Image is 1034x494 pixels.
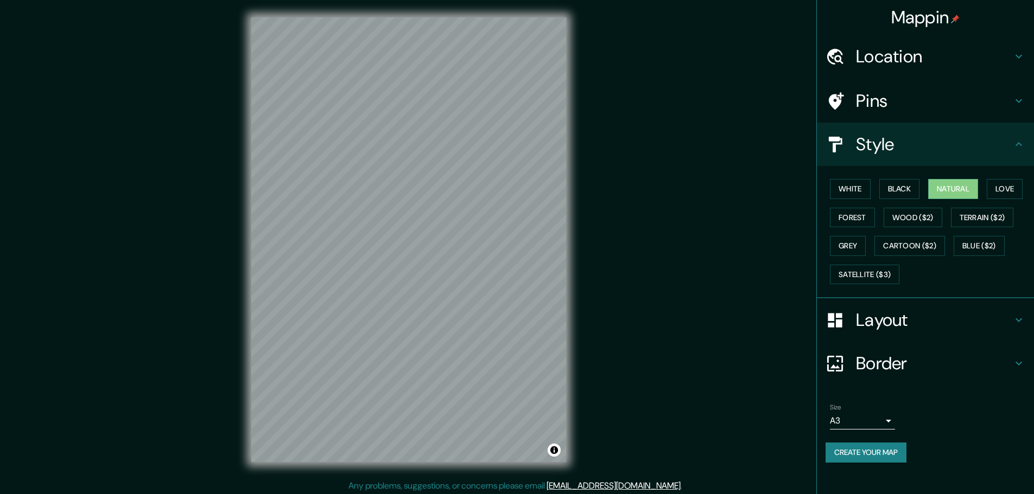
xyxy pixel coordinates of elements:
[954,236,1005,256] button: Blue ($2)
[817,35,1034,78] div: Location
[817,298,1034,342] div: Layout
[682,479,684,492] div: .
[830,208,875,228] button: Forest
[884,208,942,228] button: Wood ($2)
[951,15,960,23] img: pin-icon.png
[817,79,1034,123] div: Pins
[830,179,871,199] button: White
[830,265,899,285] button: Satellite ($3)
[856,352,1012,374] h4: Border
[817,123,1034,166] div: Style
[891,7,960,28] h4: Mappin
[951,208,1014,228] button: Terrain ($2)
[547,480,681,491] a: [EMAIL_ADDRESS][DOMAIN_NAME]
[856,46,1012,67] h4: Location
[987,179,1023,199] button: Love
[856,309,1012,331] h4: Layout
[937,452,1022,482] iframe: Help widget launcher
[874,236,945,256] button: Cartoon ($2)
[251,17,566,462] canvas: Map
[348,479,682,492] p: Any problems, suggestions, or concerns please email .
[830,403,841,412] label: Size
[830,236,866,256] button: Grey
[879,179,920,199] button: Black
[817,342,1034,385] div: Border
[856,90,1012,112] h4: Pins
[856,133,1012,155] h4: Style
[928,179,978,199] button: Natural
[548,444,561,457] button: Toggle attribution
[826,442,906,463] button: Create your map
[830,412,895,429] div: A3
[684,479,686,492] div: .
